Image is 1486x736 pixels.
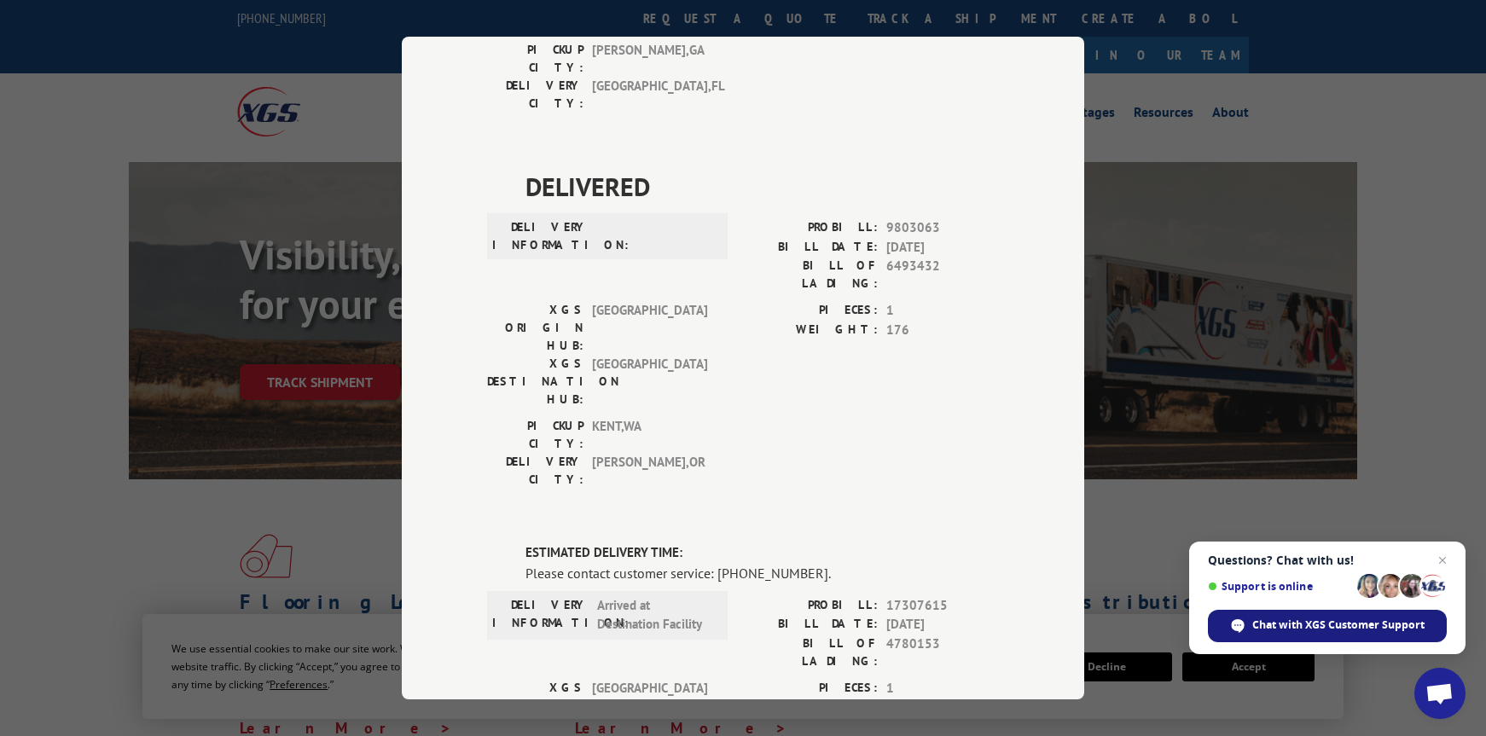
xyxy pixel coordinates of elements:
label: BILL OF LADING: [743,635,878,670]
span: Support is online [1208,580,1351,593]
div: Please contact customer service: [PHONE_NUMBER]. [525,563,999,583]
span: 176 [886,321,999,340]
span: [PERSON_NAME] , GA [592,41,707,77]
label: DELIVERY INFORMATION: [492,218,589,254]
span: 1 [886,301,999,321]
span: [DATE] [886,615,999,635]
span: 6493432 [886,257,999,293]
span: [GEOGRAPHIC_DATA] [592,301,707,355]
label: BILL DATE: [743,615,878,635]
span: [GEOGRAPHIC_DATA] [592,355,707,409]
label: WEIGHT: [743,321,878,340]
span: 1 [886,679,999,698]
label: DELIVERY INFORMATION: [492,596,589,635]
label: PICKUP CITY: [487,417,583,453]
span: Chat with XGS Customer Support [1252,617,1425,633]
span: KENT , WA [592,417,707,453]
label: PICKUP CITY: [487,41,583,77]
span: [GEOGRAPHIC_DATA] , FL [592,77,707,113]
span: [DATE] [886,238,999,258]
a: Open chat [1414,668,1466,719]
label: BILL OF LADING: [743,257,878,293]
label: PROBILL: [743,218,878,238]
label: ESTIMATED DELIVERY TIME: [525,543,999,563]
span: DELIVERED [525,167,999,206]
span: 112 [886,698,999,717]
span: 17307615 [886,596,999,616]
span: 9803063 [886,218,999,238]
label: BILL DATE: [743,238,878,258]
span: [PERSON_NAME] , OR [592,453,707,489]
label: PIECES: [743,679,878,698]
span: 4780153 [886,635,999,670]
span: Chat with XGS Customer Support [1208,610,1447,642]
span: Arrived at Destination Facility [597,596,712,635]
label: WEIGHT: [743,698,878,717]
label: DELIVERY CITY: [487,453,583,489]
span: [GEOGRAPHIC_DATA] [592,679,707,733]
label: XGS ORIGIN HUB: [487,301,583,355]
label: XGS DESTINATION HUB: [487,355,583,409]
label: DELIVERY CITY: [487,77,583,113]
label: PIECES: [743,301,878,321]
span: Questions? Chat with us! [1208,553,1447,567]
label: PROBILL: [743,596,878,616]
label: XGS ORIGIN HUB: [487,679,583,733]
